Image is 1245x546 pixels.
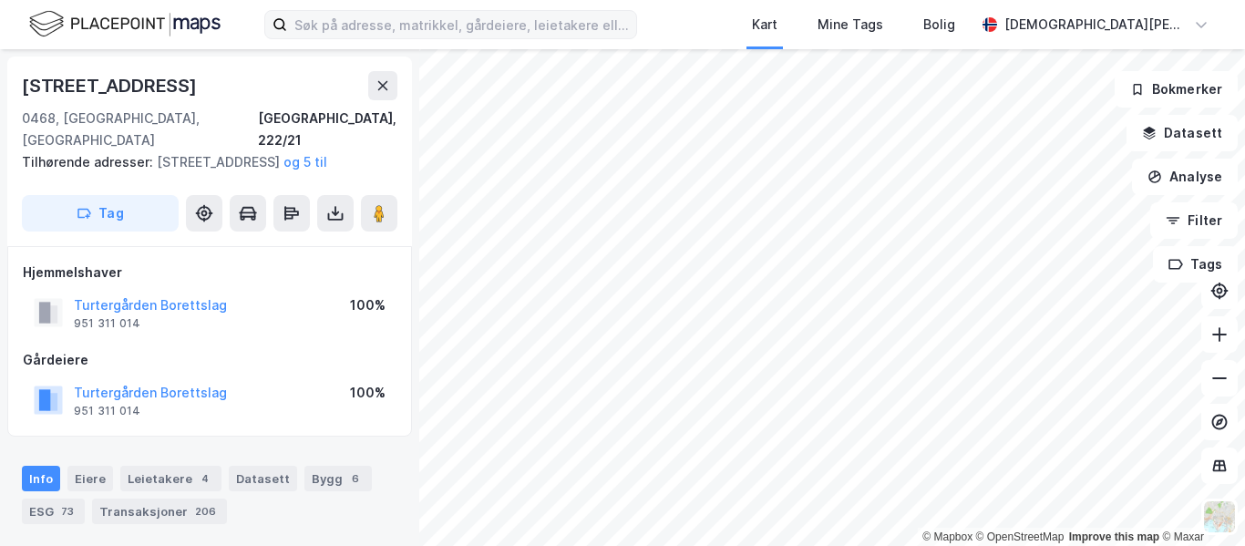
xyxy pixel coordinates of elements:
[229,466,297,491] div: Datasett
[287,11,636,38] input: Søk på adresse, matrikkel, gårdeiere, leietakere eller personer
[1132,159,1238,195] button: Analyse
[350,382,386,404] div: 100%
[22,151,383,173] div: [STREET_ADDRESS]
[1150,202,1238,239] button: Filter
[346,469,365,488] div: 6
[74,316,140,331] div: 951 311 014
[23,262,396,283] div: Hjemmelshaver
[258,108,397,151] div: [GEOGRAPHIC_DATA], 222/21
[22,108,258,151] div: 0468, [GEOGRAPHIC_DATA], [GEOGRAPHIC_DATA]
[196,469,214,488] div: 4
[120,466,221,491] div: Leietakere
[92,499,227,524] div: Transaksjoner
[1127,115,1238,151] button: Datasett
[1069,531,1159,543] a: Improve this map
[818,14,883,36] div: Mine Tags
[29,8,221,40] img: logo.f888ab2527a4732fd821a326f86c7f29.svg
[350,294,386,316] div: 100%
[22,466,60,491] div: Info
[1115,71,1238,108] button: Bokmerker
[57,502,77,520] div: 73
[1154,458,1245,546] iframe: Chat Widget
[22,154,157,170] span: Tilhørende adresser:
[74,404,140,418] div: 951 311 014
[22,71,201,100] div: [STREET_ADDRESS]
[1154,458,1245,546] div: Kontrollprogram for chat
[22,499,85,524] div: ESG
[304,466,372,491] div: Bygg
[22,195,179,232] button: Tag
[752,14,777,36] div: Kart
[1153,246,1238,283] button: Tags
[23,349,396,371] div: Gårdeiere
[191,502,220,520] div: 206
[922,531,972,543] a: Mapbox
[1004,14,1187,36] div: [DEMOGRAPHIC_DATA][PERSON_NAME]
[67,466,113,491] div: Eiere
[923,14,955,36] div: Bolig
[976,531,1065,543] a: OpenStreetMap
